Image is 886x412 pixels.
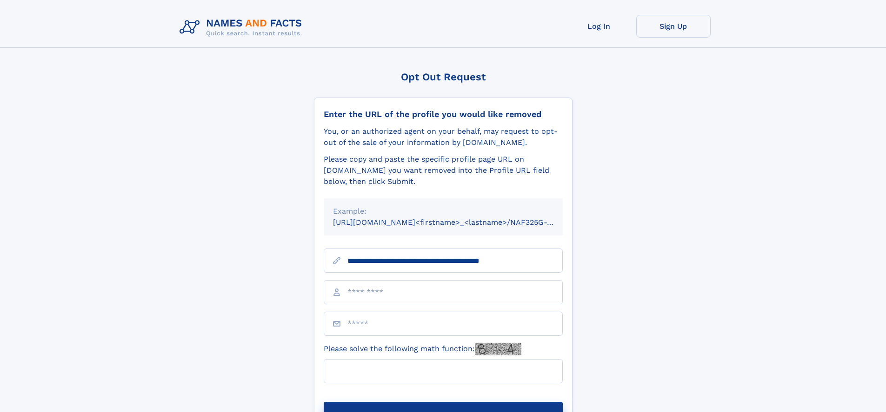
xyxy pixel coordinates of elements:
a: Sign Up [636,15,711,38]
div: Opt Out Request [314,71,573,83]
div: You, or an authorized agent on your behalf, may request to opt-out of the sale of your informatio... [324,126,563,148]
small: [URL][DOMAIN_NAME]<firstname>_<lastname>/NAF325G-xxxxxxxx [333,218,580,227]
a: Log In [562,15,636,38]
img: Logo Names and Facts [176,15,310,40]
div: Example: [333,206,553,217]
div: Enter the URL of the profile you would like removed [324,109,563,119]
div: Please copy and paste the specific profile page URL on [DOMAIN_NAME] you want removed into the Pr... [324,154,563,187]
label: Please solve the following math function: [324,343,521,355]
